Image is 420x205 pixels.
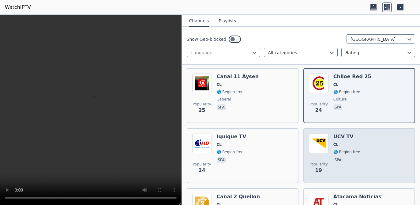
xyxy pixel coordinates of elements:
p: spa [217,157,226,163]
span: culture [333,97,347,102]
span: 🌎 Region-free [333,150,360,154]
p: spa [217,104,226,110]
h6: Canal 2 Quellon [217,194,260,200]
img: Canal 11 Aysen [192,74,212,93]
span: CL [333,142,338,147]
button: Channels [189,15,209,27]
span: Popularity [309,162,328,167]
span: 24 [198,167,205,174]
h6: Chiloe Red 25 [333,74,371,80]
img: UCV TV [309,134,328,153]
span: CL [333,82,338,87]
span: general [217,97,231,102]
img: Iquique TV [192,134,212,153]
span: 24 [315,107,322,114]
span: 🌎 Region-free [333,89,360,94]
label: Show Geo-blocked [187,36,227,42]
p: spa [333,104,343,110]
span: 🌎 Region-free [217,89,244,94]
h6: Canal 11 Aysen [217,74,259,80]
span: 25 [198,107,205,114]
h6: Iquique TV [217,134,246,140]
span: CL [217,142,222,147]
p: spa [333,157,343,163]
img: Chiloe Red 25 [309,74,328,93]
span: Popularity [193,162,211,167]
span: 19 [315,167,322,174]
button: Playlists [219,15,236,27]
h6: Atacama Noticias [333,194,381,200]
h6: UCV TV [333,134,360,140]
span: Popularity [309,102,328,107]
span: Popularity [193,102,211,107]
span: 🌎 Region-free [217,150,244,154]
a: WatchIPTV [5,4,31,11]
span: CL [217,82,222,87]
